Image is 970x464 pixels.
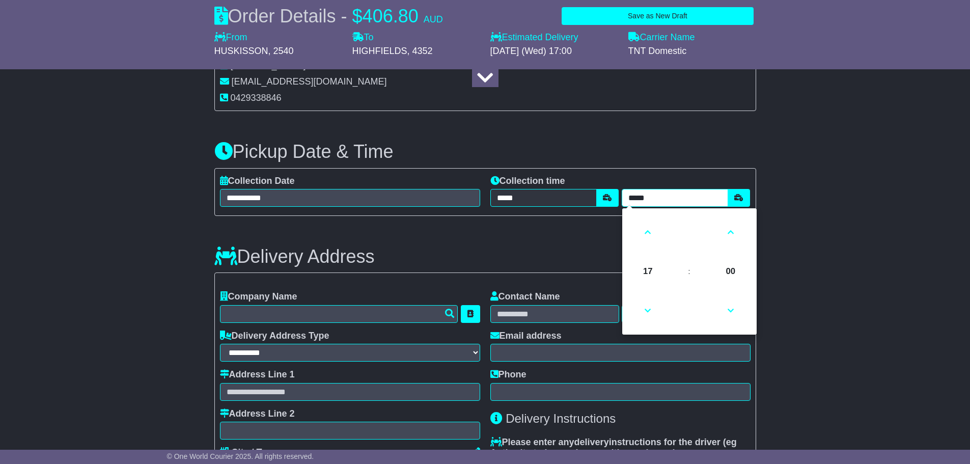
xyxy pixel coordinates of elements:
[214,247,375,267] h3: Delivery Address
[214,32,247,43] label: From
[220,331,329,342] label: Delivery Address Type
[562,7,753,25] button: Save as New Draft
[220,447,280,458] label: City / Town
[220,291,297,303] label: Company Name
[268,46,294,56] span: , 2540
[506,412,616,425] span: Delivery Instructions
[490,437,751,459] label: Please enter any instructions for the driver ( )
[352,6,363,26] span: $
[634,258,661,285] span: Pick Hour
[363,6,419,26] span: 406.80
[167,452,314,460] span: © One World Courier 2025. All rights reserved.
[424,14,443,24] span: AUD
[715,214,745,251] a: Increment Minute
[231,93,282,103] span: 0429338846
[214,142,756,162] h3: Pickup Date & Time
[220,369,295,380] label: Address Line 1
[214,46,268,56] span: HUSKISSON
[715,292,745,329] a: Decrement Minute
[628,32,695,43] label: Carrier Name
[574,437,609,447] span: delivery
[628,46,756,57] div: TNT Domestic
[352,46,407,56] span: HIGHFIELDS
[633,214,663,251] a: Increment Hour
[220,176,295,187] label: Collection Date
[490,32,618,43] label: Estimated Delivery
[407,46,433,56] span: , 4352
[717,258,744,285] span: Pick Minute
[490,291,560,303] label: Contact Name
[490,437,737,458] span: eg Authority to Leave, Leave with warehouse
[490,176,565,187] label: Collection time
[352,32,374,43] label: To
[672,254,707,289] td: :
[220,408,295,420] label: Address Line 2
[633,292,663,329] a: Decrement Hour
[214,5,443,27] div: Order Details -
[490,331,562,342] label: Email address
[490,369,526,380] label: Phone
[490,46,618,57] div: [DATE] (Wed) 17:00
